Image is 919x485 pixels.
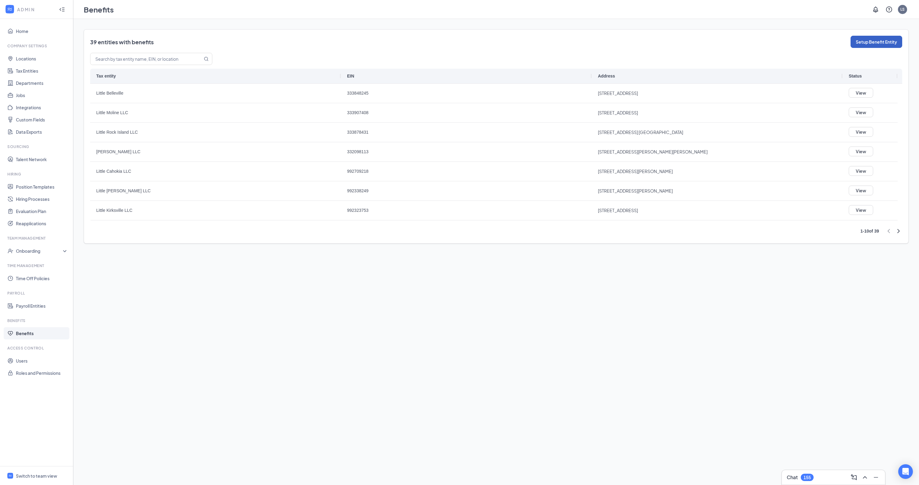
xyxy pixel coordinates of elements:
svg: Minimize [872,474,880,481]
span: Little Belleville [96,84,335,103]
svg: WorkstreamLogo [8,474,12,478]
svg: QuestionInfo [885,6,893,13]
a: Departments [16,77,68,89]
a: Tax Entities [16,65,68,77]
h1: Benefits [84,4,114,15]
a: Jobs [16,89,68,101]
h3: Chat [787,474,798,481]
span: 333878431 [347,123,586,142]
span: Little Moline LLC [96,103,335,122]
div: Switch to team view [16,473,57,479]
span: Little [PERSON_NAME] LLC [96,221,335,239]
span: 991522674 [347,221,586,239]
span: [STREET_ADDRESS] [598,201,837,220]
span: [STREET_ADDRESS] [598,84,837,103]
svg: Notifications [872,6,879,13]
svg: WorkstreamLogo [7,6,13,12]
div: 1 - 10 of 39 [860,228,879,234]
a: Time Off Policies [16,272,68,284]
a: Data Exports [16,126,68,138]
svg: ChevronRight [895,227,902,235]
span: 992338249 [347,182,586,200]
a: Users [16,355,68,367]
button: ChevronUp [859,472,869,482]
svg: ComposeMessage [850,474,858,481]
a: Reapplications [16,217,68,230]
a: Hiring Processes [16,193,68,205]
div: Team Management [7,236,67,241]
a: Talent Network [16,153,68,165]
span: Little [PERSON_NAME] LLC [96,182,335,200]
button: View [849,127,873,137]
span: Little Cahokia LLC [96,162,335,181]
div: ADMIN [17,6,53,13]
span: [PERSON_NAME] LLC [96,143,335,161]
div: Hiring [7,172,67,177]
button: View [849,186,873,195]
a: Locations [16,52,68,65]
button: ComposeMessage [848,472,858,482]
span: Little Rock Island LLC [96,123,335,142]
span: [STREET_ADDRESS][PERSON_NAME][PERSON_NAME] [598,143,837,161]
span: [STREET_ADDRESS][PERSON_NAME] [598,162,837,181]
span: [STREET_ADDRESS] [GEOGRAPHIC_DATA] [598,123,837,142]
div: Open Intercom Messenger [898,464,913,479]
button: View [849,205,873,215]
button: Setup Benefit Entity [851,36,902,48]
span: EIN [347,74,354,78]
input: Search by tax entity name, EIN, or location [90,53,195,65]
span: [STREET_ADDRESS] [598,103,837,122]
span: 992323753 [347,201,586,220]
svg: UserCheck [7,248,13,254]
a: Home [16,25,68,37]
span: Tax entity [96,74,116,78]
button: View [849,166,873,176]
svg: Collapse [59,6,65,13]
div: Access control [7,346,67,351]
div: LS [900,7,905,12]
svg: ChevronUp [861,474,869,481]
a: Integrations [16,101,68,114]
h2: 39 entities with benefits [90,38,154,46]
button: View [849,107,873,117]
button: View [849,88,873,98]
a: Custom Fields [16,114,68,126]
div: Onboarding [16,248,63,254]
a: Roles and Permissions [16,367,68,379]
span: 333848245 [347,84,586,103]
a: Benefits [16,327,68,339]
svg: MagnifyingGlass [204,56,209,61]
a: Payroll Entities [16,300,68,312]
button: View [849,147,873,156]
span: Status [849,74,862,78]
button: Minimize [870,472,880,482]
span: [STREET_ADDRESS][PERSON_NAME] [598,182,837,200]
div: Sourcing [7,144,67,149]
span: Address [598,74,615,78]
span: [STREET_ADDRESS][PERSON_NAME] [598,221,837,239]
div: Company Settings [7,43,67,49]
span: 992709218 [347,162,586,181]
div: 155 [804,475,811,480]
a: Evaluation Plan [16,205,68,217]
a: Position Templates [16,181,68,193]
span: 332098113 [347,143,586,161]
div: Time Management [7,263,67,268]
span: Little Kirksville LLC [96,201,335,220]
span: 333907408 [347,103,586,122]
div: Payroll [7,291,67,296]
div: Benefits [7,318,67,323]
